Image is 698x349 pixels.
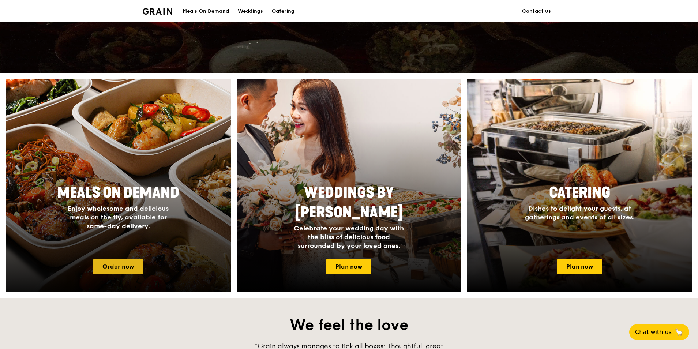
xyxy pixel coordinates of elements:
[93,259,143,274] a: Order now
[6,79,231,292] a: Meals On DemandEnjoy wholesome and delicious meals on the fly, available for same-day delivery.Or...
[518,0,555,22] a: Contact us
[557,259,602,274] a: Plan now
[237,79,462,292] img: weddings-card.4f3003b8.jpg
[467,79,692,292] img: catering-card.e1cfaf3e.jpg
[467,79,692,292] a: CateringDishes to delight your guests, at gatherings and events of all sizes.Plan now
[238,0,263,22] div: Weddings
[635,328,672,337] span: Chat with us
[143,8,172,15] img: Grain
[295,184,403,221] span: Weddings by [PERSON_NAME]
[267,0,299,22] a: Catering
[183,0,229,22] div: Meals On Demand
[272,0,294,22] div: Catering
[675,328,683,337] span: 🦙
[294,224,404,250] span: Celebrate your wedding day with the bliss of delicious food surrounded by your loved ones.
[233,0,267,22] a: Weddings
[326,259,371,274] a: Plan now
[549,184,610,202] span: Catering
[237,79,462,292] a: Weddings by [PERSON_NAME]Celebrate your wedding day with the bliss of delicious food surrounded b...
[68,204,169,230] span: Enjoy wholesome and delicious meals on the fly, available for same-day delivery.
[525,204,635,221] span: Dishes to delight your guests, at gatherings and events of all sizes.
[57,184,179,202] span: Meals On Demand
[629,324,689,340] button: Chat with us🦙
